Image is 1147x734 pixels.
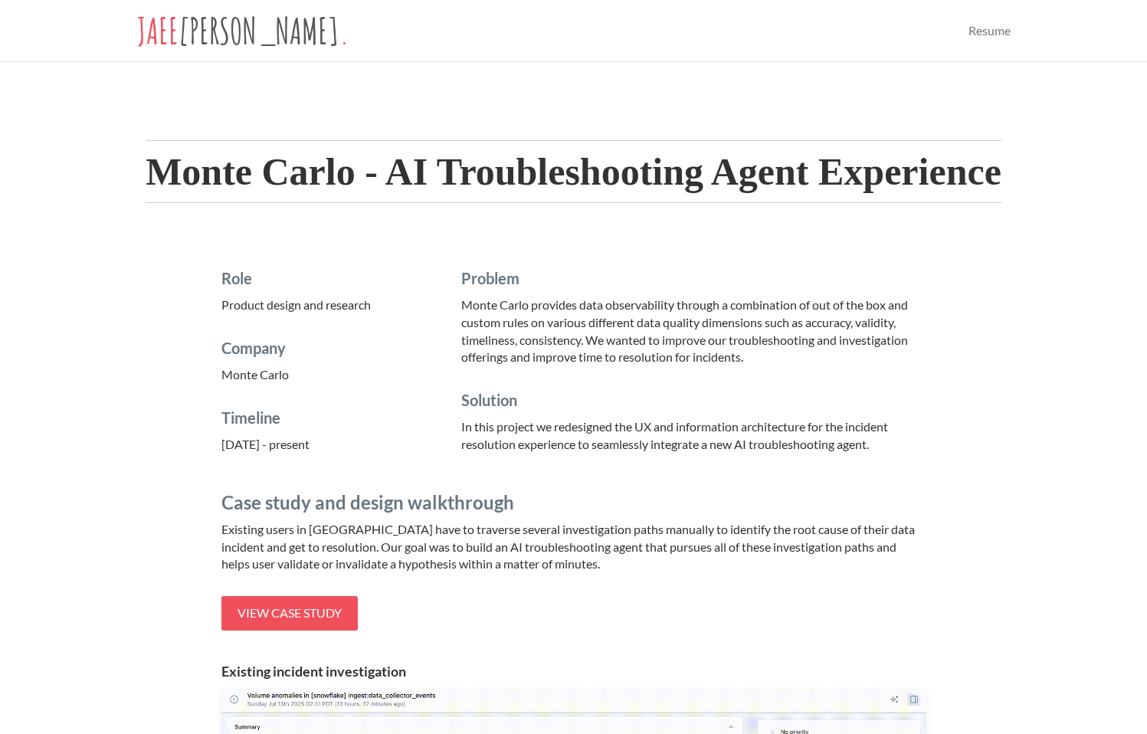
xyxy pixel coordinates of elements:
[461,418,923,454] p: In this project we redesigned the UX and information architecture for the incident resolution exp...
[146,140,1001,203] h2: Monte Carlo - AI Troubleshooting Agent Experience
[221,366,451,384] p: Monte Carlo
[221,491,514,513] span: Case study and design walkthrough
[221,521,926,574] p: Existing users in [GEOGRAPHIC_DATA] have to traverse several investigation paths manually to iden...
[221,297,451,314] p: Product design and research
[221,337,451,359] h4: Company
[221,267,451,289] h4: Role
[221,436,451,454] p: [DATE] - present
[179,8,339,53] span: [PERSON_NAME]
[461,389,923,411] h4: Solution
[221,663,406,680] span: Existing incident investigation
[461,297,923,366] p: Monte Carlo provides data observability through a combination of out of the box and custom rules ...
[221,596,358,631] a: View case study
[461,267,923,289] h4: Problem
[221,407,451,428] h4: Timeline
[238,605,342,620] span: View case study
